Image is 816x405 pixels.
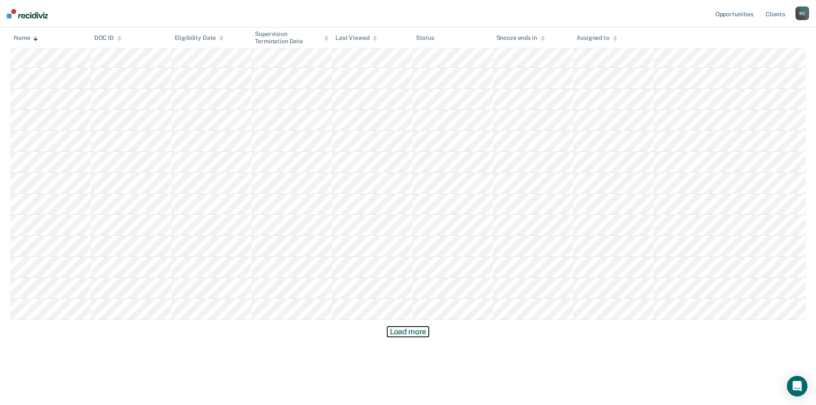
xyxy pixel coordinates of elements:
[387,327,429,337] button: Load more
[255,30,329,45] div: Supervision Termination Date
[795,6,809,20] div: K C
[94,34,122,42] div: DOC ID
[14,34,38,42] div: Name
[795,6,809,20] button: KC
[787,376,807,396] div: Open Intercom Messenger
[577,34,617,42] div: Assigned to
[416,34,434,42] div: Status
[335,34,377,42] div: Last Viewed
[496,34,545,42] div: Snooze ends in
[175,34,224,42] div: Eligibility Date
[7,9,48,18] img: Recidiviz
